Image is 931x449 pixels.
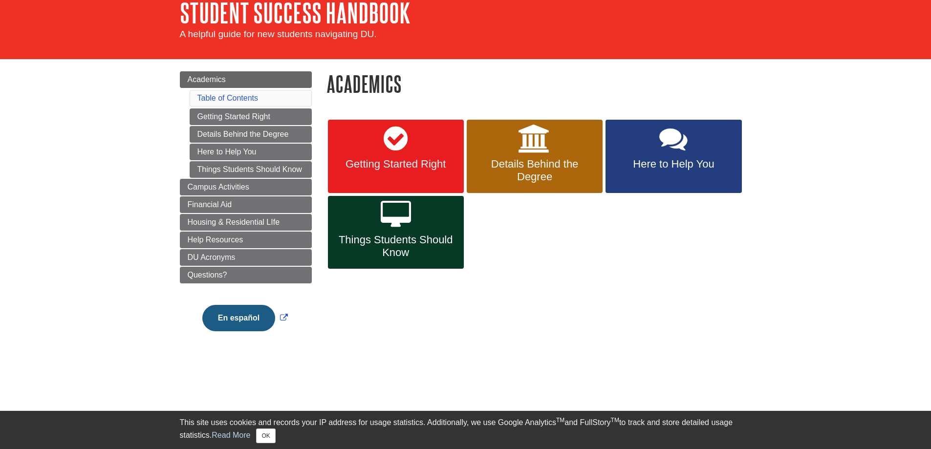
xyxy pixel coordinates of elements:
[180,417,752,443] div: This site uses cookies and records your IP address for usage statistics. Additionally, we use Goo...
[212,431,250,439] a: Read More
[202,305,275,331] button: En español
[180,214,312,231] a: Housing & Residential LIfe
[328,196,464,269] a: Things Students Should Know
[188,75,226,84] span: Academics
[613,158,734,171] span: Here to Help You
[188,200,232,209] span: Financial Aid
[190,108,312,125] a: Getting Started Right
[180,232,312,248] a: Help Resources
[256,428,275,443] button: Close
[180,267,312,283] a: Questions?
[188,271,227,279] span: Questions?
[606,120,741,193] a: Here to Help You
[200,314,290,322] a: Link opens in new window
[190,144,312,160] a: Here to Help You
[190,161,312,178] a: Things Students Should Know
[188,183,249,191] span: Campus Activities
[190,126,312,143] a: Details Behind the Degree
[611,417,619,424] sup: TM
[335,158,456,171] span: Getting Started Right
[188,218,280,226] span: Housing & Residential LIfe
[180,71,312,88] a: Academics
[328,120,464,193] a: Getting Started Right
[188,235,243,244] span: Help Resources
[197,94,259,102] a: Table of Contents
[467,120,603,193] a: Details Behind the Degree
[326,71,752,96] h1: Academics
[180,179,312,195] a: Campus Activities
[180,249,312,266] a: DU Acronyms
[474,158,595,183] span: Details Behind the Degree
[180,196,312,213] a: Financial Aid
[180,71,312,348] div: Guide Page Menu
[188,253,236,261] span: DU Acronyms
[556,417,564,424] sup: TM
[335,234,456,259] span: Things Students Should Know
[180,29,377,39] span: A helpful guide for new students navigating DU.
